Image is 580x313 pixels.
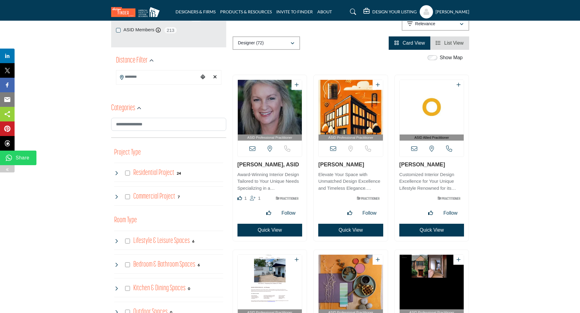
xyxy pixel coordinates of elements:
img: Lynda Martin [319,255,383,309]
i: Like [237,196,242,200]
span: 1 [258,196,261,201]
h2: Categories [111,103,135,114]
p: Designer (72) [238,40,264,46]
a: Add To List [295,82,299,87]
div: DESIGN YOUR LISTING [363,8,417,15]
input: Select Bedroom & Bathroom Spaces checkbox [125,262,130,267]
label: ASID Members [124,26,155,33]
li: Card View [389,36,430,50]
a: Search [344,7,360,17]
b: 6 [198,263,200,267]
div: Clear search location [210,71,220,84]
button: Follow [278,207,299,219]
a: [PERSON_NAME] [399,162,445,168]
button: Like listing [344,207,356,219]
input: Select Lifestyle & Leisure Spaces checkbox [125,239,130,243]
h3: Lynda Catlin, ASID [237,162,302,168]
img: Lynda Catlin, ASID [238,80,302,134]
div: Followers [250,195,261,202]
h4: Lifestyle & Leisure Spaces: Lifestyle & Leisure Spaces [133,236,190,246]
button: Room Type [114,215,137,226]
span: Card View [403,40,425,46]
div: Choose your current location [198,71,207,84]
h4: Bedroom & Bathroom Spaces: Bedroom & Bathroom Spaces [133,259,195,270]
img: Lynda Gilreath [238,255,302,309]
button: Quick View [237,224,302,236]
input: Search Location [116,71,198,83]
img: ASID Qualified Practitioners Badge Icon [354,195,382,202]
img: whatsapp sharing button [5,154,12,162]
li: List View [430,36,469,50]
button: Designer (72) [233,36,300,50]
span: 213 [164,26,177,34]
a: View List [436,40,463,46]
img: Caitlin Jenkins [319,80,383,134]
a: DESIGNERS & FIRMS [176,9,216,14]
img: Lynda Charfoos [400,255,464,309]
img: Site Logo [111,7,163,17]
input: Select Commercial Project checkbox [125,194,130,199]
h4: Kitchen & Dining Spaces: Kitchen & Dining Spaces [133,283,186,294]
img: Caitlin Cunningham [400,80,464,134]
a: [PERSON_NAME] [318,162,364,168]
button: Follow [440,207,461,219]
a: Open Listing in new tab [400,80,464,141]
button: Quick View [318,224,383,236]
p: Award-Winning Interior Design Tailored to Your Unique Needs Specializing in a comprehensive array... [237,171,302,192]
label: Show Map [440,54,463,61]
p: Elevate Your Space with Unmatched Design Excellence and Timeless Elegance. Specializing in creati... [318,171,383,192]
a: [PERSON_NAME], ASID [237,162,299,168]
b: 0 [188,287,190,291]
img: ASID Qualified Practitioners Badge Icon [273,195,301,202]
h3: Caitlin Jenkins [318,162,383,168]
a: Award-Winning Interior Design Tailored to Your Unique Needs Specializing in a comprehensive array... [237,170,302,192]
button: Relevance [402,17,469,31]
a: View Card [394,40,425,46]
p: Customized Interior Design Excellence for Your Unique Lifestyle Renowned for its holistic and cus... [399,171,464,192]
h4: Commercial Project: Involve the design, construction, or renovation of spaces used for business p... [133,191,175,202]
span: ASID Professional Practitioner [239,135,301,140]
span: List View [444,40,464,46]
div: 6 Results For Lifestyle & Leisure Spaces [192,238,194,244]
span: Share [14,154,31,162]
div: 0 Results For Kitchen & Dining Spaces [188,286,190,291]
a: PRODUCTS & RESOURCES [220,9,272,14]
a: Add To List [456,257,461,262]
div: 7 Results For Commercial Project [178,194,180,199]
a: Elevate Your Space with Unmatched Design Excellence and Timeless Elegance. Specializing in creati... [318,170,383,192]
button: Follow [359,207,380,219]
span: ASID Allied Practitioner [401,135,463,140]
p: Relevance [415,21,435,27]
a: Add To List [456,82,461,87]
a: Add To List [295,257,299,262]
b: 7 [178,195,180,199]
h4: Residential Project: Types of projects range from simple residential renovations to highly comple... [133,168,174,178]
button: Project Type [114,147,141,158]
h5: DESIGN YOUR LISTING [372,9,417,15]
div: 24 Results For Residential Project [177,170,181,176]
input: Select Kitchen & Dining Spaces checkbox [125,286,130,291]
a: Add To List [376,257,380,262]
a: INVITE TO FINDER [276,9,313,14]
input: Select Residential Project checkbox [125,171,130,175]
img: ASID Qualified Practitioners Badge Icon [435,195,462,202]
button: Quick View [399,224,464,236]
span: ASID Professional Practitioner [320,135,382,140]
b: 24 [177,171,181,175]
h2: Distance Filter [116,55,148,66]
a: Open Listing in new tab [238,80,302,141]
button: Like listing [263,207,275,219]
a: Open Listing in new tab [319,80,383,141]
input: ASID Members checkbox [116,28,121,32]
button: Like listing [425,207,437,219]
a: Customized Interior Design Excellence for Your Unique Lifestyle Renowned for its holistic and cus... [399,170,464,192]
span: 1 [244,196,247,201]
div: 6 Results For Bedroom & Bathroom Spaces [198,262,200,267]
h5: [PERSON_NAME] [435,9,469,15]
a: ABOUT [317,9,332,14]
input: Search Category [111,118,226,131]
a: Add To List [376,82,380,87]
img: arrow_left sharing button [5,167,10,172]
